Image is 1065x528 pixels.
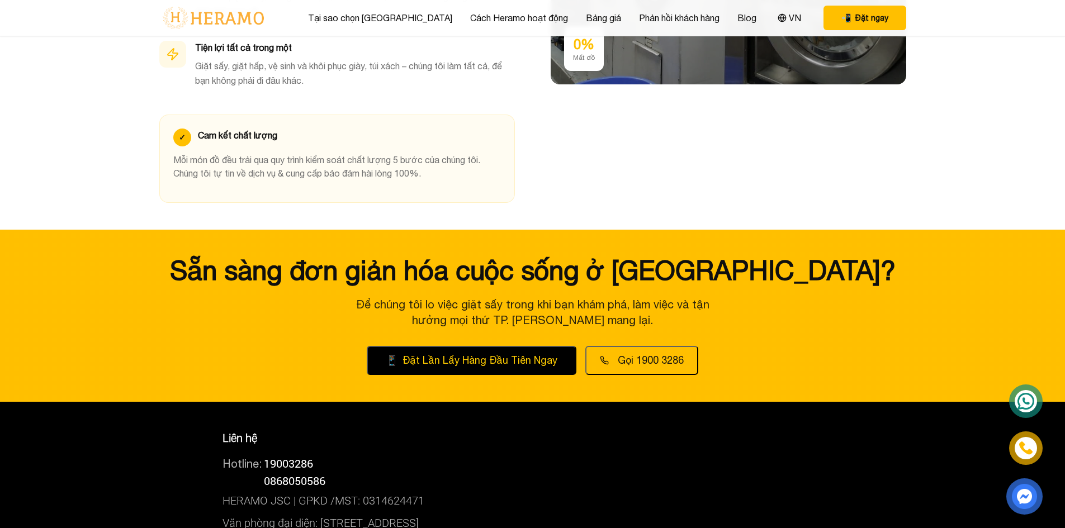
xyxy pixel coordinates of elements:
[159,256,906,283] h2: Sẵn sàng đơn giản hóa cuộc sống ở [GEOGRAPHIC_DATA]?
[345,297,721,328] p: Để chúng tôi lo việc giặt sấy trong khi bạn khám phá, làm việc và tận hưởng mọi thứ TP. [PERSON_N...
[195,41,515,54] h3: Tiện lợi tất cả trong một
[173,153,501,180] p: Mỗi món đồ đều trải qua quy trình kiểm soát chất lượng 5 bước của chúng tôi. Chúng tôi tự tin về ...
[223,489,843,512] p: HERAMO JSC | GPKD /MST: 0314624471
[823,6,906,30] button: phone Đặt ngay
[586,11,621,25] a: Bảng giá
[855,12,888,23] span: Đặt ngay
[264,473,325,488] span: 0868050586
[737,11,756,25] a: Blog
[264,456,313,470] a: 19003286
[470,11,568,25] a: Cách Heramo hoạt động
[1011,433,1041,463] a: phone-icon
[774,11,804,25] button: VN
[223,457,262,470] span: Hotline:
[573,35,595,53] div: 0%
[179,132,186,143] span: ✓
[573,53,595,62] div: Mất đồ
[841,12,851,23] span: phone
[367,346,576,375] button: phone Đặt Lần Lấy Hàng Đầu Tiên Ngay
[639,11,720,25] a: Phản hồi khách hàng
[386,353,398,368] span: phone
[1020,442,1033,454] img: phone-icon
[585,346,698,375] button: Gọi 1900 3286
[198,129,277,142] h4: Cam kết chất lượng
[308,11,452,25] a: Tại sao chọn [GEOGRAPHIC_DATA]
[195,59,515,88] p: Giặt sấy, giặt hấp, vệ sinh và khôi phục giày, túi xách – chúng tôi làm tất cả, để bạn không phải...
[159,6,267,30] img: logo-with-text.png
[223,430,843,446] p: Liên hệ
